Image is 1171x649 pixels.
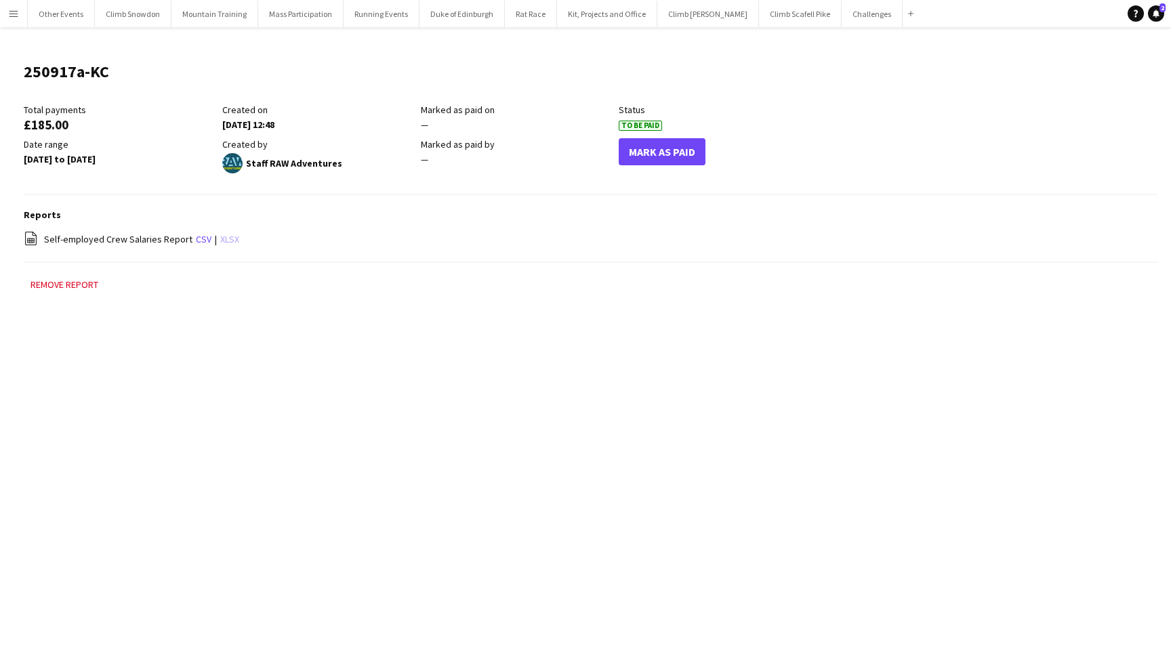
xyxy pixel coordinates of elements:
[95,1,171,27] button: Climb Snowdon
[222,153,414,173] div: Staff RAW Adventures
[557,1,657,27] button: Kit, Projects and Office
[24,209,1157,221] h3: Reports
[619,121,662,131] span: To Be Paid
[657,1,759,27] button: Climb [PERSON_NAME]
[419,1,505,27] button: Duke of Edinburgh
[619,138,705,165] button: Mark As Paid
[24,119,215,131] div: £185.00
[421,138,613,150] div: Marked as paid by
[24,276,105,293] button: Remove report
[222,138,414,150] div: Created by
[24,138,215,150] div: Date range
[171,1,258,27] button: Mountain Training
[344,1,419,27] button: Running Events
[24,231,1157,248] div: |
[24,153,215,165] div: [DATE] to [DATE]
[842,1,903,27] button: Challenges
[421,119,428,131] span: —
[44,233,192,245] span: Self-employed Crew Salaries Report
[222,104,414,116] div: Created on
[222,119,414,131] div: [DATE] 12:48
[619,104,810,116] div: Status
[258,1,344,27] button: Mass Participation
[1148,5,1164,22] a: 2
[28,1,95,27] button: Other Events
[421,104,613,116] div: Marked as paid on
[24,62,109,82] h1: 250917a-KC
[759,1,842,27] button: Climb Scafell Pike
[220,233,239,245] a: xlsx
[505,1,557,27] button: Rat Race
[196,233,211,245] a: csv
[1159,3,1166,12] span: 2
[24,104,215,116] div: Total payments
[421,153,428,165] span: —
